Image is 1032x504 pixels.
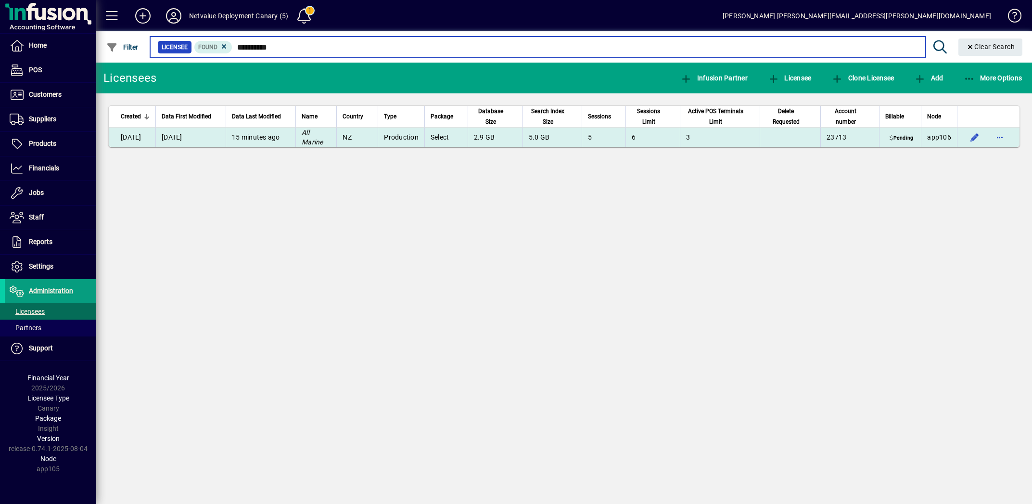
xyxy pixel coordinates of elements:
em: Marine [302,138,323,146]
div: Active POS Terminals Limit [686,106,753,127]
button: Add [127,7,158,25]
a: Partners [5,320,96,336]
td: 15 minutes ago [226,128,295,147]
span: Products [29,140,56,147]
span: Search Index Size [529,106,567,127]
div: Package [431,111,462,122]
div: Node [927,111,951,122]
button: Filter [104,39,141,56]
span: Package [35,414,61,422]
span: Type [384,111,396,122]
div: Delete Requested [766,106,815,127]
span: Home [29,41,47,49]
div: Search Index Size [529,106,576,127]
td: 5.0 GB [522,128,582,147]
a: Reports [5,230,96,254]
span: Country [343,111,363,122]
td: 6 [625,128,680,147]
a: Products [5,132,96,156]
span: Settings [29,262,53,270]
div: [PERSON_NAME] [PERSON_NAME][EMAIL_ADDRESS][PERSON_NAME][DOMAIN_NAME] [723,8,991,24]
span: Partners [10,324,41,332]
span: Licensees [10,308,45,315]
a: Support [5,336,96,361]
a: Financials [5,156,96,181]
span: Administration [29,287,73,295]
span: Licensee [162,42,188,52]
span: Version [37,435,60,442]
span: Node [40,455,56,463]
a: Staff [5,206,96,230]
span: Found [198,44,217,51]
span: POS [29,66,42,74]
div: Licensees [103,70,156,86]
span: app106.prod.infusionbusinesssoftware.com [927,133,951,141]
span: Data First Modified [162,111,211,122]
td: 2.9 GB [468,128,522,147]
a: Suppliers [5,107,96,131]
div: Type [384,111,419,122]
button: Licensee [765,69,814,87]
span: Clear Search [966,43,1015,51]
a: Home [5,34,96,58]
span: Customers [29,90,62,98]
span: Reports [29,238,52,246]
td: [DATE] [155,128,226,147]
span: Created [121,111,141,122]
span: Add [914,74,943,82]
a: Settings [5,255,96,279]
mat-chip: Found Status: Found [194,41,232,53]
div: Netvalue Deployment Canary (5) [189,8,288,24]
span: Support [29,344,53,352]
td: 23713 [820,128,879,147]
button: Infusion Partner [678,69,750,87]
td: Production [378,128,424,147]
a: Knowledge Base [1001,2,1020,33]
span: Data Last Modified [232,111,281,122]
div: Account number [827,106,873,127]
span: Sessions [588,111,611,122]
button: Edit [967,129,982,145]
button: Add [912,69,945,87]
td: Select [424,128,468,147]
span: Infusion Partner [680,74,748,82]
button: Profile [158,7,189,25]
button: More Options [961,69,1025,87]
span: Filter [106,43,139,51]
td: NZ [336,128,378,147]
span: Package [431,111,453,122]
span: Licensee [768,74,812,82]
a: Jobs [5,181,96,205]
div: Data Last Modified [232,111,290,122]
span: Jobs [29,189,44,196]
span: Account number [827,106,865,127]
div: Created [121,111,150,122]
span: Database Size [474,106,508,127]
a: Customers [5,83,96,107]
span: Staff [29,213,44,221]
button: Clear [958,39,1023,56]
button: Clone Licensee [829,69,896,87]
div: Name [302,111,331,122]
div: Sessions [588,111,620,122]
span: Clone Licensee [831,74,894,82]
button: More options [992,129,1007,145]
a: POS [5,58,96,82]
span: Active POS Terminals Limit [686,106,745,127]
span: Node [927,111,941,122]
span: Name [302,111,318,122]
span: Financial Year [27,374,69,382]
span: Licensee Type [27,394,69,402]
a: Licensees [5,303,96,320]
span: Financials [29,164,59,172]
div: Country [343,111,372,122]
span: Billable [885,111,904,122]
div: Data First Modified [162,111,220,122]
td: 3 [680,128,759,147]
span: Suppliers [29,115,56,123]
span: Delete Requested [766,106,806,127]
td: 5 [582,128,625,147]
div: Database Size [474,106,517,127]
span: More Options [964,74,1022,82]
div: Billable [885,111,915,122]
